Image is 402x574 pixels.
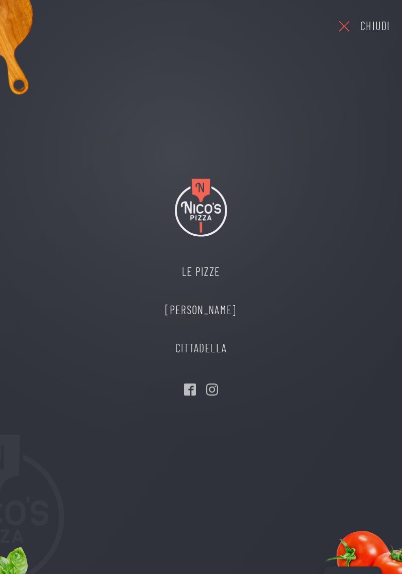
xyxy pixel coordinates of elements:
a: [PERSON_NAME] [155,291,246,329]
div: Chiudi [360,17,390,35]
a: Cittadella [155,329,246,367]
img: Nico's Pizza Logo Colori [175,178,227,236]
a: Chiudi [336,12,390,40]
a: Le Pizze [155,253,246,291]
